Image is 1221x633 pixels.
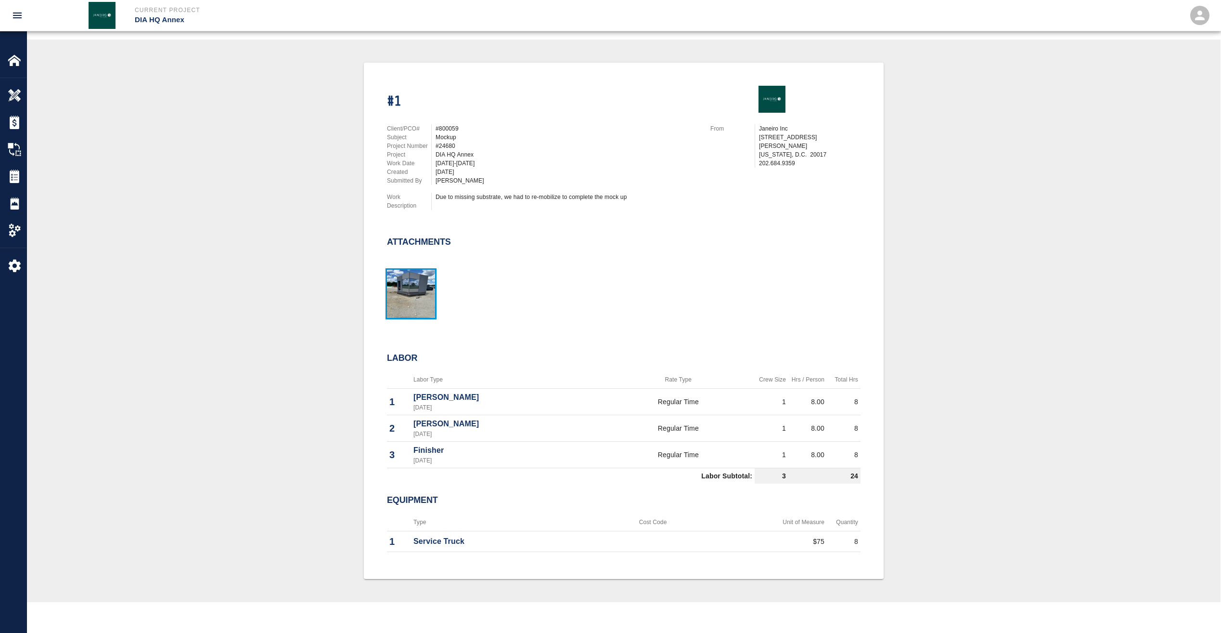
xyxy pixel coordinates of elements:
[389,534,409,549] p: 1
[135,14,663,26] p: DIA HQ Annex
[758,86,785,113] img: Janeiro Inc
[436,142,699,150] div: #24680
[387,159,431,168] p: Work Date
[436,150,699,159] div: DIA HQ Annex
[387,93,699,110] h1: #1
[827,514,861,531] th: Quantity
[759,124,861,133] p: Janeiro Inc
[704,531,827,552] td: $75
[135,6,663,14] p: Current Project
[759,133,861,159] p: [STREET_ADDRESS][PERSON_NAME] [US_STATE], D.C. 20017
[387,168,431,176] p: Created
[387,150,431,159] p: Project
[704,514,827,531] th: Unit of Measure
[788,389,827,415] td: 8.00
[827,442,861,468] td: 8
[387,353,861,364] h2: Labor
[387,193,431,210] p: Work Description
[436,159,699,168] div: [DATE]-[DATE]
[602,514,704,531] th: Cost Code
[827,415,861,442] td: 8
[755,371,788,389] th: Crew Size
[827,389,861,415] td: 8
[788,442,827,468] td: 8.00
[389,421,409,435] p: 2
[759,159,861,168] p: 202.684.9359
[411,371,602,389] th: Labor Type
[387,133,431,142] p: Subject
[436,176,699,185] div: [PERSON_NAME]
[602,389,755,415] td: Regular Time
[602,442,755,468] td: Regular Time
[413,392,600,403] p: [PERSON_NAME]
[827,531,861,552] td: 8
[6,4,29,27] button: open drawer
[413,456,600,465] p: [DATE]
[436,168,699,176] div: [DATE]
[387,468,755,484] td: Labor Subtotal:
[1173,587,1221,633] iframe: Chat Widget
[788,468,861,484] td: 24
[413,536,600,547] p: Service Truck
[413,418,600,430] p: [PERSON_NAME]
[387,270,435,318] img: thumbnail
[788,371,827,389] th: Hrs / Person
[602,415,755,442] td: Regular Time
[827,371,861,389] th: Total Hrs
[387,495,861,506] h2: Equipment
[788,415,827,442] td: 8.00
[411,514,602,531] th: Type
[89,2,116,29] img: Janeiro Inc
[755,442,788,468] td: 1
[436,124,699,133] div: #800059
[602,371,755,389] th: Rate Type
[387,237,451,248] h2: Attachments
[387,142,431,150] p: Project Number
[413,430,600,438] p: [DATE]
[389,395,409,409] p: 1
[413,403,600,412] p: [DATE]
[710,124,755,133] p: From
[436,193,699,201] div: Due to missing substrate, we had to re-mobilize to complete the mock up
[413,445,600,456] p: Finisher
[389,448,409,462] p: 3
[387,176,431,185] p: Submitted By
[755,415,788,442] td: 1
[387,124,431,133] p: Client/PCO#
[755,389,788,415] td: 1
[755,468,788,484] td: 3
[436,133,699,142] div: Mockup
